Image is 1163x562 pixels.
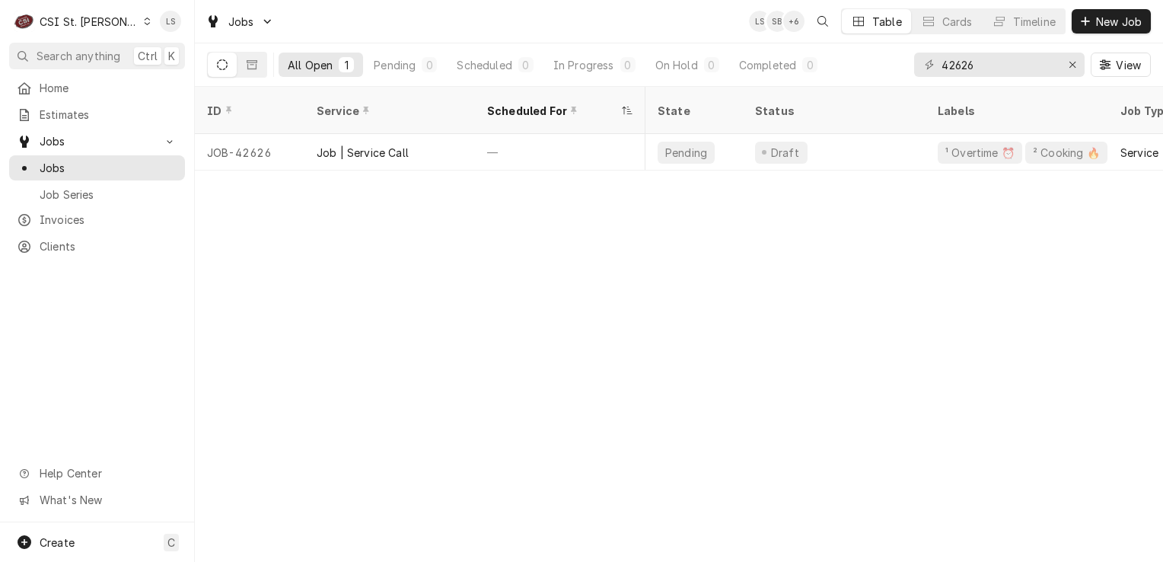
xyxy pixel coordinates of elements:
button: Search anythingCtrlK [9,43,185,69]
a: Job Series [9,182,185,207]
div: Draft [769,145,801,161]
div: 0 [425,57,434,73]
a: Go to Jobs [199,9,280,34]
span: Help Center [40,465,176,481]
div: Pending [664,145,709,161]
div: All Open [288,57,333,73]
span: What's New [40,492,176,508]
div: Completed [739,57,796,73]
div: — [475,134,645,171]
a: Go to Help Center [9,461,185,486]
span: New Job [1093,14,1145,30]
button: Erase input [1060,53,1085,77]
div: Status [755,103,910,119]
div: Pending [374,57,416,73]
span: Estimates [40,107,177,123]
span: View [1113,57,1144,73]
div: ¹ Overtime ⏰ [944,145,1016,161]
span: Search anything [37,48,120,64]
div: Lindsay Stover's Avatar [749,11,770,32]
div: Service [317,103,460,119]
div: LS [749,11,770,32]
span: Job Series [40,187,177,203]
div: State [658,103,731,119]
div: ² Cooking 🔥 [1031,145,1101,161]
div: LS [160,11,181,32]
div: In Progress [553,57,614,73]
div: CSI St. [PERSON_NAME] [40,14,139,30]
div: Cards [942,14,973,30]
div: Timeline [1013,14,1056,30]
a: Home [9,75,185,101]
a: Go to Jobs [9,129,185,154]
span: Clients [40,238,177,254]
div: 1 [342,57,351,73]
span: Jobs [40,160,177,176]
input: Keyword search [942,53,1056,77]
a: Clients [9,234,185,259]
button: Open search [811,9,835,34]
div: Labels [938,103,1096,119]
div: Job | Service Call [317,145,409,161]
div: Shayla Bell's Avatar [766,11,788,32]
span: K [168,48,175,64]
span: Create [40,536,75,549]
span: C [167,535,175,551]
span: Ctrl [138,48,158,64]
button: New Job [1072,9,1151,34]
span: Home [40,80,177,96]
a: Jobs [9,155,185,180]
span: Jobs [228,14,254,30]
div: C [14,11,35,32]
div: ID [207,103,289,119]
div: 0 [623,57,632,73]
a: Estimates [9,102,185,127]
a: Invoices [9,207,185,232]
div: Scheduled For [487,103,618,119]
div: 0 [521,57,531,73]
div: SB [766,11,788,32]
div: Table [872,14,902,30]
div: Service [1120,145,1158,161]
div: JOB-42626 [195,134,304,171]
a: Go to What's New [9,487,185,513]
span: Jobs [40,133,155,149]
div: On Hold [655,57,698,73]
div: CSI St. Louis's Avatar [14,11,35,32]
div: + 6 [783,11,805,32]
div: 0 [707,57,716,73]
div: 0 [805,57,814,73]
span: Invoices [40,212,177,228]
div: Lindsay Stover's Avatar [160,11,181,32]
div: Scheduled [457,57,511,73]
button: View [1091,53,1151,77]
